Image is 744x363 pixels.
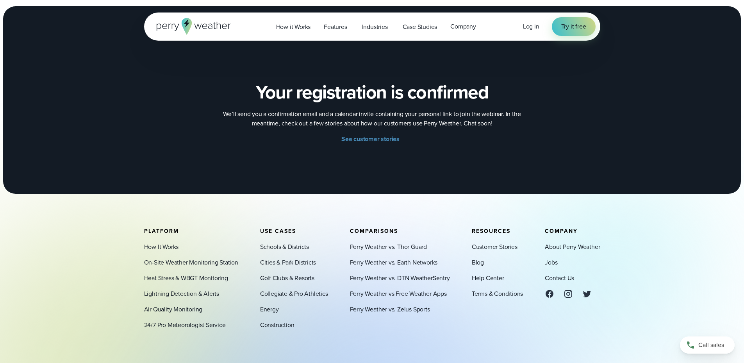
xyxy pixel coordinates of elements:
[545,242,600,252] a: About Perry Weather
[144,305,203,314] a: Air Quality Monitoring
[350,305,430,314] a: Perry Weather vs. Zelus Sports
[698,340,724,350] span: Call sales
[545,274,574,283] a: Contact Us
[523,22,539,31] a: Log in
[561,22,586,31] span: Try it free
[552,17,596,36] a: Try it free
[362,22,388,32] span: Industries
[450,22,476,31] span: Company
[341,134,400,144] span: See customer stories
[350,289,447,299] a: Perry Weather vs Free Weather Apps
[260,289,328,299] a: Collegiate & Pro Athletics
[144,289,219,299] a: Lightning Detection & Alerts
[260,274,314,283] a: Golf Clubs & Resorts
[341,134,403,144] a: See customer stories
[260,242,309,252] a: Schools & Districts
[472,258,484,267] a: Blog
[396,19,444,35] a: Case Studies
[350,258,438,267] a: Perry Weather vs. Earth Networks
[276,22,311,32] span: How it Works
[350,227,398,235] span: Comparisons
[256,81,488,103] h2: Your registration is confirmed
[260,227,296,235] span: Use Cases
[472,289,523,299] a: Terms & Conditions
[680,336,735,354] a: Call sales
[545,258,557,267] a: Jobs
[403,22,437,32] span: Case Studies
[260,258,316,267] a: Cities & Park Districts
[144,258,238,267] a: On-Site Weather Monitoring Station
[260,305,279,314] a: Energy
[260,320,294,330] a: Construction
[144,320,226,330] a: 24/7 Pro Meteorologist Service
[472,242,517,252] a: Customer Stories
[324,22,347,32] span: Features
[216,109,528,128] p: We’ll send you a confirmation email and a calendar invite containing your personal link to join t...
[144,227,179,235] span: Platform
[144,242,179,252] a: How It Works
[545,227,578,235] span: Company
[472,227,510,235] span: Resources
[350,242,427,252] a: Perry Weather vs. Thor Guard
[144,274,228,283] a: Heat Stress & WBGT Monitoring
[472,274,504,283] a: Help Center
[350,274,450,283] a: Perry Weather vs. DTN WeatherSentry
[269,19,318,35] a: How it Works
